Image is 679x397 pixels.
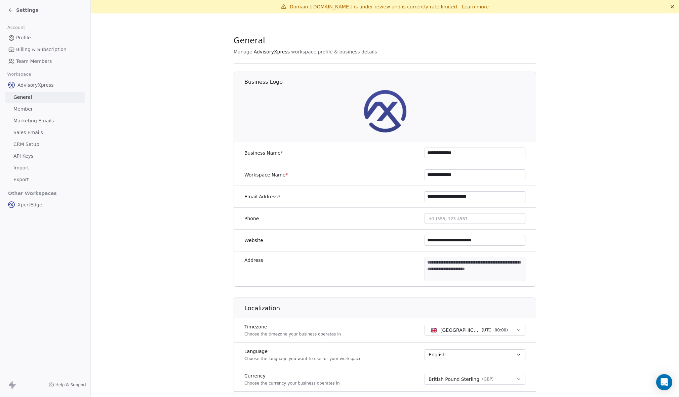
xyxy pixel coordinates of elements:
img: AX_logo_device_1080.png [8,82,15,88]
span: [GEOGRAPHIC_DATA] - GMT [440,327,479,333]
span: Sales Emails [13,129,43,136]
h1: Business Logo [244,78,536,86]
a: Settings [8,7,38,13]
label: Workspace Name [244,171,288,178]
a: CRM Setup [5,139,85,150]
span: +1 (555) 123-4567 [429,216,468,221]
div: Open Intercom Messenger [656,374,672,390]
span: General [13,94,32,101]
a: Learn more [462,3,489,10]
span: Member [13,106,33,113]
img: AX_logo_device_1080.png [364,90,407,133]
label: Email Address [244,193,280,200]
label: Phone [244,215,259,222]
button: [GEOGRAPHIC_DATA] - GMT(UTC+00:00) [425,325,525,335]
label: Language [244,348,361,355]
a: Profile [5,32,85,43]
a: Import [5,162,85,173]
button: British Pound Sterling(GBP) [425,374,525,385]
span: Other Workspaces [5,188,59,199]
span: Help & Support [55,382,86,388]
span: XpertEdge [17,201,42,208]
span: Settings [16,7,38,13]
span: Marketing Emails [13,117,54,124]
span: Profile [16,34,31,41]
h1: Localization [244,304,536,312]
span: English [429,351,446,358]
a: Team Members [5,56,85,67]
label: Currency [244,372,340,379]
span: Account [4,23,28,33]
span: ( GBP ) [482,376,493,382]
img: AX_logo_device_1080.png [8,201,15,208]
a: Sales Emails [5,127,85,138]
span: British Pound Sterling [429,376,479,383]
label: Website [244,237,263,244]
label: Business Name [244,150,283,156]
span: Manage [234,48,252,55]
span: AdvisoryXpress [17,82,53,88]
span: General [234,36,265,46]
span: CRM Setup [13,141,39,148]
a: Help & Support [49,382,86,388]
span: ( UTC+00:00 ) [482,327,508,333]
span: Domain [[DOMAIN_NAME]] is under review and is currently rate limited. [290,4,458,9]
a: Export [5,174,85,185]
p: Choose the language you want to use for your workspace [244,356,361,361]
span: workspace profile & business details [291,48,377,55]
button: +1 (555) 123-4567 [425,213,525,224]
label: Timezone [244,323,341,330]
span: Export [13,176,29,183]
span: API Keys [13,153,33,160]
span: Import [13,164,29,171]
span: Workspace [4,69,34,79]
a: Marketing Emails [5,115,85,126]
span: AdvisoryXpress [254,48,290,55]
span: Billing & Subscription [16,46,67,53]
p: Choose the timezone your business operates in [244,331,341,337]
a: Billing & Subscription [5,44,85,55]
p: Choose the currency your business operates in [244,381,340,386]
label: Address [244,257,263,264]
a: General [5,92,85,103]
span: Team Members [16,58,52,65]
a: API Keys [5,151,85,162]
a: Member [5,104,85,115]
